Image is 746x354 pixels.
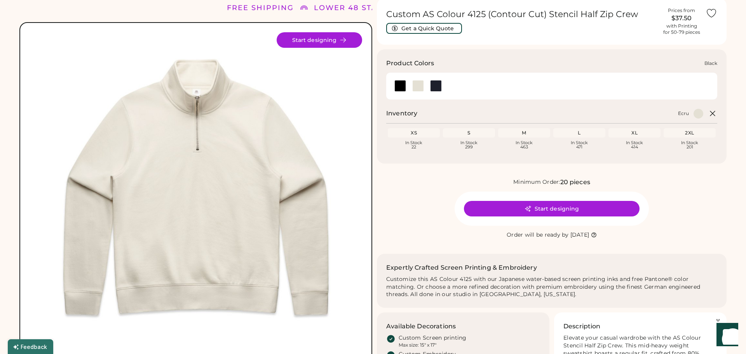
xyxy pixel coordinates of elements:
h2: Expertly Crafted Screen Printing & Embroidery [386,263,537,272]
div: 2XL [665,130,714,136]
div: Minimum Order: [513,178,560,186]
div: $37.50 [662,14,701,23]
h2: Inventory [386,109,417,118]
div: Prices from [668,7,695,14]
div: with Printing for 50-79 pieces [663,23,700,35]
div: In Stock 22 [389,141,438,149]
h3: Available Decorations [386,322,456,331]
div: In Stock 414 [610,141,659,149]
div: M [500,130,549,136]
div: In Stock 471 [555,141,604,149]
div: L [555,130,604,136]
div: XS [389,130,438,136]
div: XL [610,130,659,136]
div: Custom Screen printing [399,334,467,342]
div: In Stock 201 [665,141,714,149]
button: Start designing [277,32,362,48]
div: Ecru [678,110,689,117]
div: Black [704,60,717,66]
div: [DATE] [570,231,589,239]
div: In Stock 299 [444,141,493,149]
h3: Description [563,322,601,331]
div: Order will be ready by [507,231,569,239]
h1: Custom AS Colour 4125 (Contour Cut) Stencil Half Zip Crew [386,9,657,20]
iframe: Front Chat [709,319,743,352]
div: 20 pieces [560,178,590,187]
button: Start designing [464,201,640,216]
div: LOWER 48 STATES [314,3,392,13]
button: Get a Quick Quote [386,23,462,34]
div: S [444,130,493,136]
div: Max size: 15" x 17" [399,342,436,348]
div: In Stock 463 [500,141,549,149]
div: Customize this AS Colour 4125 with our Japanese water-based screen printing inks and free Pantone... [386,276,717,299]
h3: Product Colors [386,59,434,68]
div: FREE SHIPPING [227,3,294,13]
